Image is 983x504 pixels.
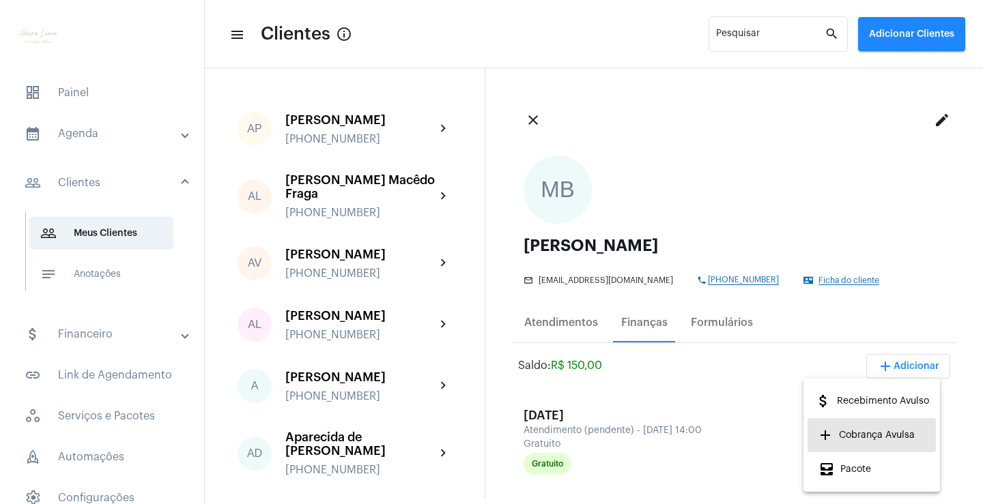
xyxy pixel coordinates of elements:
button: Recebimento Avulso [804,384,940,418]
button: Cobrança Avulsa [808,418,936,452]
span: Recebimento Avulso [815,389,929,413]
button: Pacote [808,452,936,486]
span: Cobrança Avulsa [818,423,915,447]
mat-icon: add [817,427,834,443]
mat-icon: attach_money [815,393,831,409]
span: Pacote [818,457,871,481]
mat-icon: all_inbox [818,461,835,477]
